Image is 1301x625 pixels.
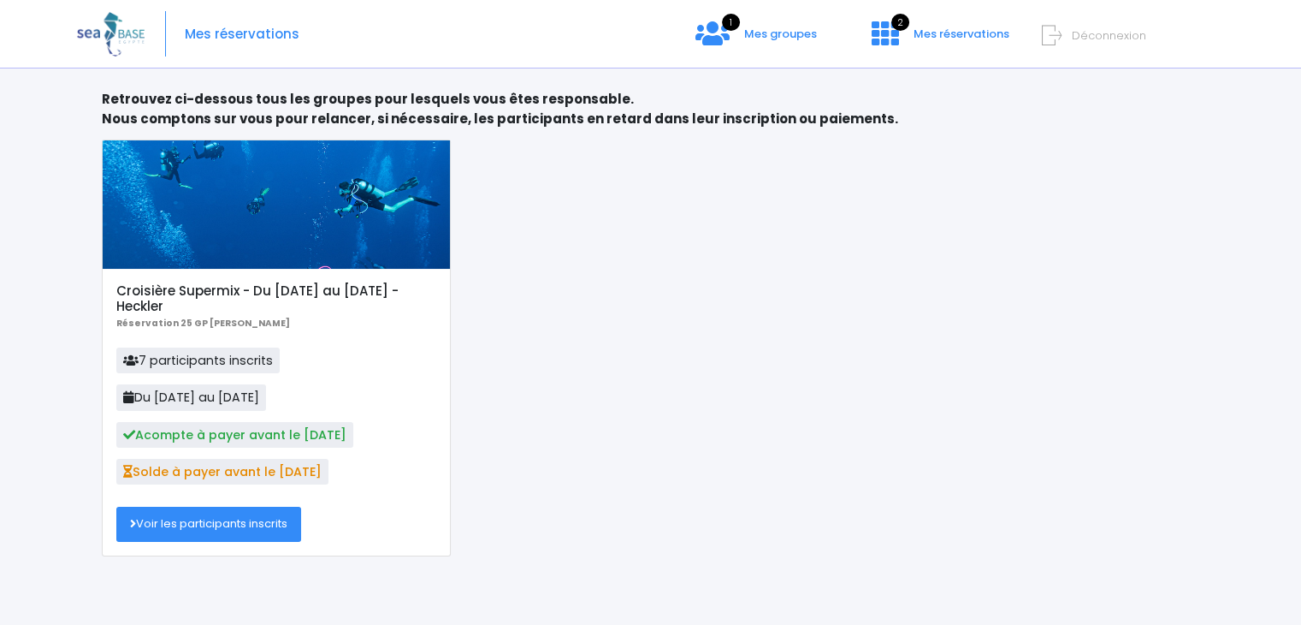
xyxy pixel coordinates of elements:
a: Voir les participants inscrits [116,507,301,541]
b: Réservation 25 GP [PERSON_NAME] [116,317,290,330]
span: Mes réservations [914,26,1009,42]
span: Du [DATE] au [DATE] [116,384,266,410]
span: Mes groupes [744,26,817,42]
h5: Croisière Supermix - Du [DATE] au [DATE] - Heckler [116,283,435,314]
span: 1 [722,14,740,31]
a: 2 Mes réservations [858,32,1020,48]
span: Déconnexion [1072,27,1146,44]
span: 2 [891,14,909,31]
span: Acompte à payer avant le [DATE] [116,422,353,448]
span: 7 participants inscrits [116,348,280,373]
a: 1 Mes groupes [682,32,831,48]
span: Solde à payer avant le [DATE] [116,459,328,485]
p: Retrouvez ci-dessous tous les groupes pour lesquels vous êtes responsable. Nous comptons sur vous... [102,90,1199,128]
